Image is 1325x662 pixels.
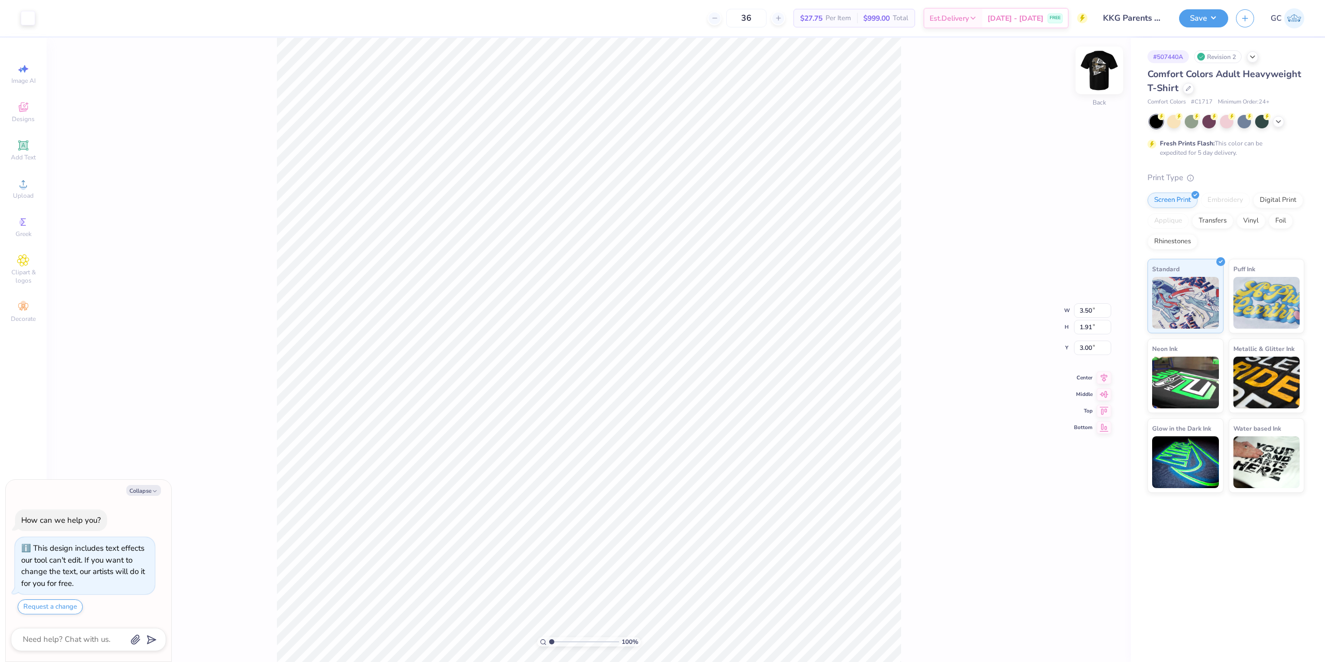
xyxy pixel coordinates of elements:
div: Print Type [1147,172,1304,184]
span: # C1717 [1191,98,1213,107]
span: Est. Delivery [930,13,969,24]
div: Revision 2 [1194,50,1242,63]
span: $999.00 [863,13,890,24]
div: Back [1093,98,1106,107]
div: How can we help you? [21,515,101,525]
img: Glow in the Dark Ink [1152,436,1219,488]
span: Standard [1152,263,1180,274]
div: Rhinestones [1147,234,1198,249]
div: # 507440A [1147,50,1189,63]
strong: Fresh Prints Flash: [1160,139,1215,148]
div: Applique [1147,213,1189,229]
span: FREE [1050,14,1061,22]
div: Foil [1269,213,1293,229]
span: Total [893,13,908,24]
span: GC [1271,12,1282,24]
span: Top [1074,407,1093,415]
span: Designs [12,115,35,123]
img: Gerard Christopher Trorres [1284,8,1304,28]
input: Untitled Design [1095,8,1171,28]
div: This design includes text effects our tool can't edit. If you want to change the text, our artist... [21,543,145,589]
span: Upload [13,192,34,200]
div: Digital Print [1253,193,1303,208]
div: Embroidery [1201,193,1250,208]
div: Transfers [1192,213,1233,229]
span: Decorate [11,315,36,323]
span: Add Text [11,153,36,161]
button: Request a change [18,599,83,614]
span: Clipart & logos [5,268,41,285]
span: Puff Ink [1233,263,1255,274]
button: Collapse [126,485,161,496]
div: Vinyl [1236,213,1265,229]
span: Minimum Order: 24 + [1218,98,1270,107]
img: Puff Ink [1233,277,1300,329]
img: Metallic & Glitter Ink [1233,357,1300,408]
span: Per Item [826,13,851,24]
a: GC [1271,8,1304,28]
div: This color can be expedited for 5 day delivery. [1160,139,1287,157]
span: Water based Ink [1233,423,1281,434]
span: Center [1074,374,1093,381]
img: Standard [1152,277,1219,329]
span: Greek [16,230,32,238]
button: Save [1179,9,1228,27]
span: Metallic & Glitter Ink [1233,343,1294,354]
img: Neon Ink [1152,357,1219,408]
span: Glow in the Dark Ink [1152,423,1211,434]
span: Neon Ink [1152,343,1177,354]
span: Image AI [11,77,36,85]
span: 100 % [622,637,638,646]
div: Screen Print [1147,193,1198,208]
input: – – [726,9,767,27]
span: Middle [1074,391,1093,398]
span: Comfort Colors Adult Heavyweight T-Shirt [1147,68,1301,94]
span: Comfort Colors [1147,98,1186,107]
img: Back [1079,50,1120,91]
img: Water based Ink [1233,436,1300,488]
span: Bottom [1074,424,1093,431]
span: [DATE] - [DATE] [988,13,1043,24]
span: $27.75 [800,13,822,24]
